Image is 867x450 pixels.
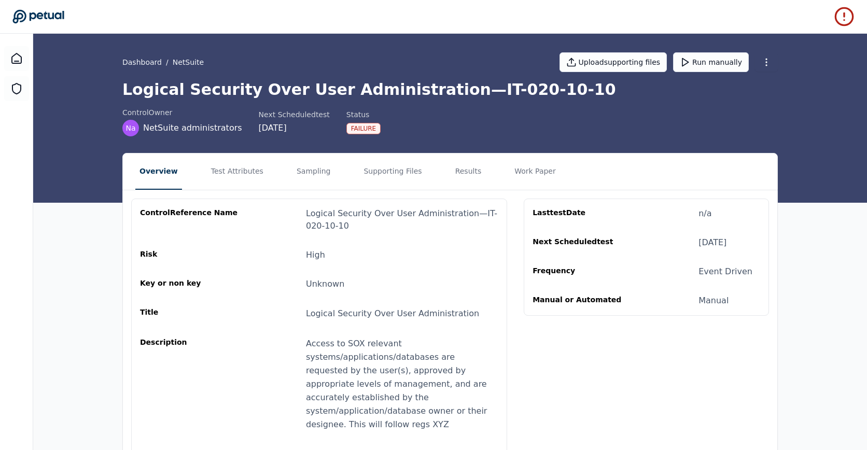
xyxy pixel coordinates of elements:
div: Description [140,337,240,431]
button: Run manually [673,52,749,72]
span: NetSuite administrators [143,122,242,134]
a: Dashboard [122,57,162,67]
div: control Owner [122,107,242,118]
div: n/a [698,207,711,220]
div: Event Driven [698,265,752,278]
div: Failure [346,123,381,134]
div: Manual or Automated [533,294,632,307]
div: High [306,249,325,261]
div: Frequency [533,265,632,278]
div: [DATE] [259,122,330,134]
button: Work Paper [510,153,560,190]
div: Unknown [306,278,344,290]
a: Go to Dashboard [12,9,64,24]
div: Status [346,109,381,120]
button: NetSuite [173,57,204,67]
button: Test Attributes [207,153,268,190]
div: [DATE] [698,236,726,249]
div: Manual [698,294,729,307]
div: control Reference Name [140,207,240,232]
a: SOC [4,76,29,101]
button: Supporting Files [359,153,426,190]
button: Results [451,153,486,190]
div: Next Scheduled test [533,236,632,249]
nav: Tabs [123,153,777,190]
button: Uploadsupporting files [560,52,667,72]
div: / [122,57,204,67]
div: Next Scheduled test [259,109,330,120]
div: Key or non key [140,278,240,290]
button: Sampling [292,153,335,190]
div: Title [140,307,240,320]
h1: Logical Security Over User Administration — IT-020-10-10 [122,80,778,99]
div: Access to SOX relevant systems/applications/databases are requested by the user(s), approved by a... [306,337,498,431]
div: Logical Security Over User Administration — IT-020-10-10 [306,207,498,232]
span: Na [125,123,135,133]
span: Logical Security Over User Administration [306,308,479,318]
div: Risk [140,249,240,261]
div: Last test Date [533,207,632,220]
button: Overview [135,153,182,190]
a: Dashboard [4,46,29,71]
